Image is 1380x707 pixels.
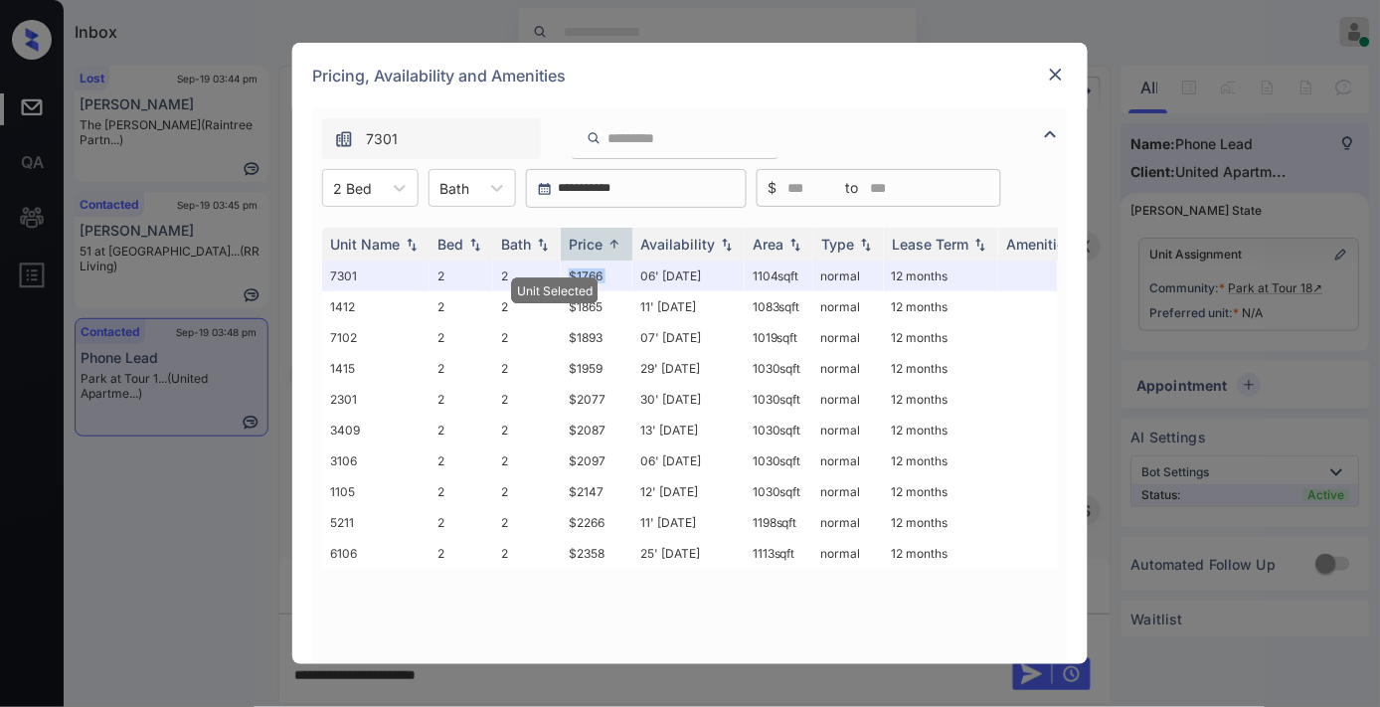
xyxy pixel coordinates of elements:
td: 12 months [884,261,998,291]
td: 12 months [884,291,998,322]
td: 2 [493,476,561,507]
td: 3106 [322,445,430,476]
td: normal [813,291,884,322]
img: sorting [717,238,737,252]
td: 2 [493,353,561,384]
td: $2087 [561,415,632,445]
td: normal [813,384,884,415]
td: $1865 [561,291,632,322]
td: $2266 [561,507,632,538]
td: 29' [DATE] [632,353,745,384]
td: 2 [430,476,493,507]
td: 2 [493,445,561,476]
td: $1766 [561,261,632,291]
td: 1104 sqft [745,261,813,291]
td: 7301 [322,261,430,291]
td: 7102 [322,322,430,353]
td: 1030 sqft [745,353,813,384]
td: 2 [493,322,561,353]
td: normal [813,322,884,353]
td: normal [813,538,884,569]
div: Unit Name [330,236,400,253]
td: 2 [430,415,493,445]
td: 25' [DATE] [632,538,745,569]
td: 2 [430,445,493,476]
div: Area [753,236,783,253]
td: 06' [DATE] [632,445,745,476]
img: icon-zuma [334,129,354,149]
td: 1083 sqft [745,291,813,322]
td: normal [813,445,884,476]
img: sorting [402,238,422,252]
img: sorting [465,238,485,252]
td: normal [813,507,884,538]
img: sorting [604,237,624,252]
td: 12 months [884,507,998,538]
span: to [846,177,859,199]
img: sorting [533,238,553,252]
td: 2 [430,261,493,291]
td: 6106 [322,538,430,569]
td: $2077 [561,384,632,415]
img: close [1046,65,1066,85]
td: normal [813,415,884,445]
td: 2 [430,538,493,569]
td: 12 months [884,322,998,353]
td: 1113 sqft [745,538,813,569]
td: $2097 [561,445,632,476]
td: 2 [493,507,561,538]
td: 12 months [884,538,998,569]
td: 5211 [322,507,430,538]
div: Price [569,236,603,253]
td: 2 [493,384,561,415]
img: icon-zuma [1039,122,1063,146]
td: 1019 sqft [745,322,813,353]
td: 1412 [322,291,430,322]
div: Lease Term [892,236,968,253]
td: normal [813,353,884,384]
td: 12' [DATE] [632,476,745,507]
td: 2 [493,415,561,445]
td: 2 [430,384,493,415]
td: 2 [430,291,493,322]
td: 12 months [884,384,998,415]
td: 3409 [322,415,430,445]
div: Availability [640,236,715,253]
td: $2358 [561,538,632,569]
div: Pricing, Availability and Amenities [292,43,1088,108]
td: 1415 [322,353,430,384]
td: 1030 sqft [745,476,813,507]
td: 2 [493,291,561,322]
td: 1030 sqft [745,445,813,476]
td: 12 months [884,415,998,445]
td: 07' [DATE] [632,322,745,353]
td: 2 [430,353,493,384]
td: 12 months [884,476,998,507]
td: 2 [430,507,493,538]
td: 13' [DATE] [632,415,745,445]
td: $2147 [561,476,632,507]
span: 7301 [366,128,398,150]
td: 1030 sqft [745,384,813,415]
td: 2301 [322,384,430,415]
td: 06' [DATE] [632,261,745,291]
td: 11' [DATE] [632,291,745,322]
td: $1893 [561,322,632,353]
div: Amenities [1006,236,1073,253]
td: 11' [DATE] [632,507,745,538]
td: 1198 sqft [745,507,813,538]
div: Type [821,236,854,253]
td: 30' [DATE] [632,384,745,415]
td: normal [813,261,884,291]
td: 12 months [884,445,998,476]
img: sorting [970,238,990,252]
div: Bath [501,236,531,253]
td: normal [813,476,884,507]
td: 2 [493,261,561,291]
img: sorting [856,238,876,252]
td: $1959 [561,353,632,384]
span: $ [768,177,776,199]
div: Bed [437,236,463,253]
img: icon-zuma [587,129,602,147]
td: 1030 sqft [745,415,813,445]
